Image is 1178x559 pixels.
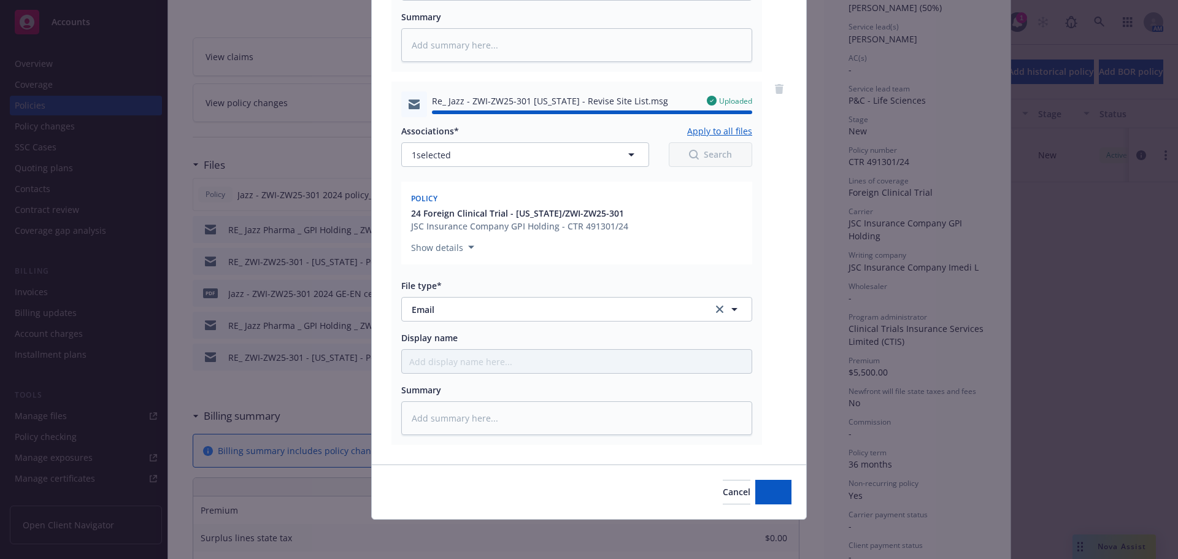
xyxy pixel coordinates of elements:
[412,303,696,316] span: Email
[712,302,727,317] a: clear selection
[406,240,479,255] button: Show details
[401,332,458,344] span: Display name
[401,280,442,291] span: File type*
[402,350,752,373] input: Add display name here...
[401,384,441,396] span: Summary
[411,220,628,233] div: JSC Insurance Company GPI Holding - CTR 491301/24
[411,207,624,220] span: 24 Foreign Clinical Trial - [US_STATE]/ZWI-ZW25-301
[401,297,752,322] button: Emailclear selection
[411,207,628,220] button: 24 Foreign Clinical Trial - [US_STATE]/ZWI-ZW25-301
[411,193,438,204] span: Policy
